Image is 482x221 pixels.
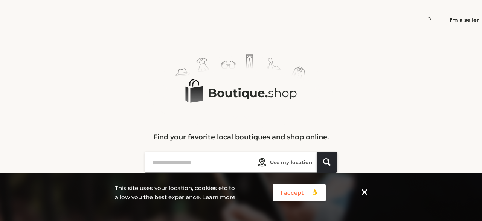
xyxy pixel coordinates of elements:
a: I'm a seller [450,17,479,23]
span: loading [425,17,431,23]
tspan: 👌 [311,188,318,195]
a: Learn more [202,194,235,201]
span: Use my location [270,159,312,166]
button: I accept 👌 [273,184,326,201]
p: This site uses your location, cookies etc to allow you the best experience. [115,184,250,202]
p: Find your favorite local boutiques and shop online. [145,131,337,143]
